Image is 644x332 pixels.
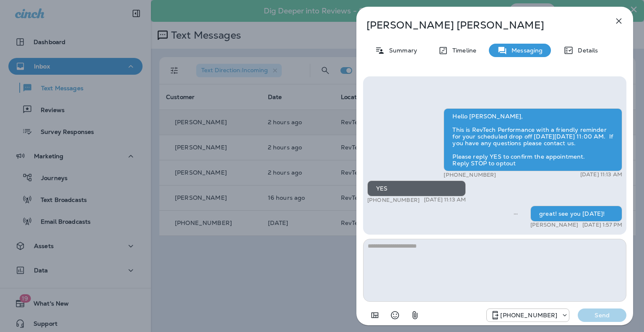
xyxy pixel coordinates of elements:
[500,312,557,319] p: [PHONE_NUMBER]
[387,307,403,324] button: Select an emoji
[385,47,417,54] p: Summary
[367,196,420,204] p: [PHONE_NUMBER]
[582,222,622,228] p: [DATE] 1:57 PM
[487,310,569,320] div: +1 (571) 520-7309
[574,47,598,54] p: Details
[530,222,578,228] p: [PERSON_NAME]
[444,171,496,178] p: [PHONE_NUMBER]
[367,180,466,196] div: YES
[514,209,518,217] span: Sent
[444,108,622,171] div: Hello [PERSON_NAME], This is RevTech Performance with a friendly reminder for your scheduled drop...
[366,307,383,324] button: Add in a premade template
[448,47,476,54] p: Timeline
[507,47,543,54] p: Messaging
[530,206,622,222] div: great! see you [DATE]!
[580,171,622,178] p: [DATE] 11:13 AM
[366,19,595,31] p: [PERSON_NAME] [PERSON_NAME]
[424,196,466,203] p: [DATE] 11:13 AM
